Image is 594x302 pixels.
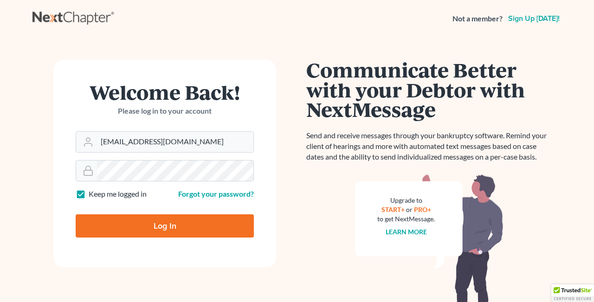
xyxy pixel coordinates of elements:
p: Please log in to your account [76,106,254,116]
input: Log In [76,214,254,238]
a: Sign up [DATE]! [506,15,562,22]
div: Upgrade to [377,196,435,205]
label: Keep me logged in [89,189,147,199]
a: Forgot your password? [178,189,254,198]
h1: Communicate Better with your Debtor with NextMessage [306,60,552,119]
strong: Not a member? [452,13,503,24]
span: or [406,206,413,213]
div: TrustedSite Certified [551,284,594,302]
p: Send and receive messages through your bankruptcy software. Remind your client of hearings and mo... [306,130,552,162]
div: to get NextMessage. [377,214,435,224]
a: PRO+ [414,206,431,213]
input: Email Address [97,132,253,152]
a: START+ [381,206,405,213]
a: Learn more [386,228,427,236]
h1: Welcome Back! [76,82,254,102]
